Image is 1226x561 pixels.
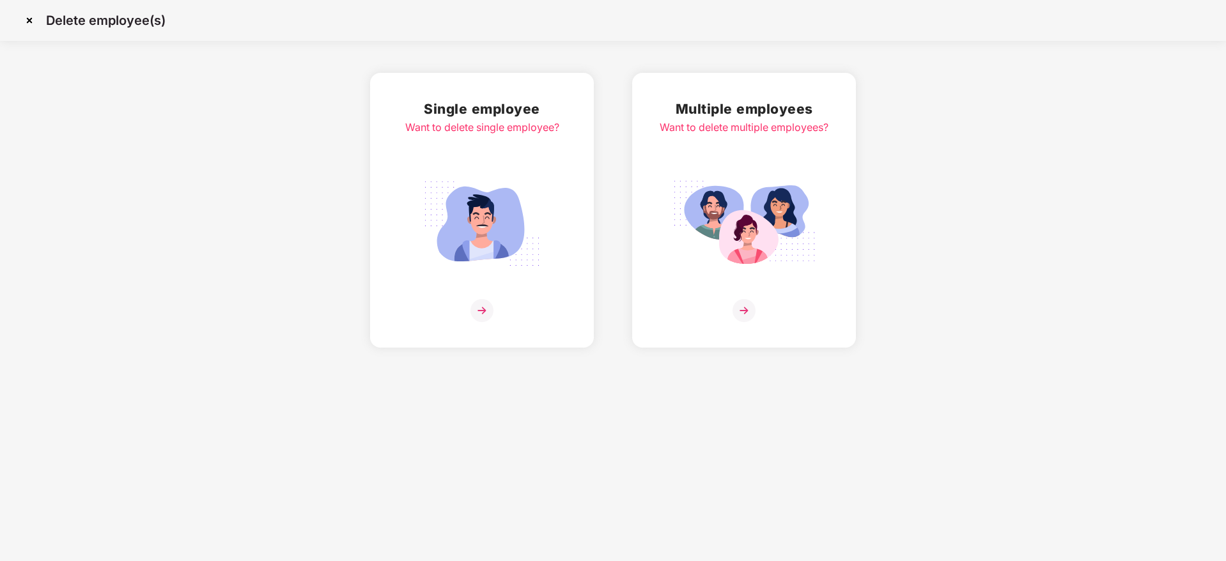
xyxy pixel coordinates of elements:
div: Want to delete multiple employees? [660,119,828,135]
img: svg+xml;base64,PHN2ZyBpZD0iQ3Jvc3MtMzJ4MzIiIHhtbG5zPSJodHRwOi8vd3d3LnczLm9yZy8yMDAwL3N2ZyIgd2lkdG... [19,10,40,31]
p: Delete employee(s) [46,13,166,28]
h2: Multiple employees [660,98,828,119]
img: svg+xml;base64,PHN2ZyB4bWxucz0iaHR0cDovL3d3dy53My5vcmcvMjAwMC9zdmciIHdpZHRoPSIzNiIgaGVpZ2h0PSIzNi... [470,299,493,322]
img: svg+xml;base64,PHN2ZyB4bWxucz0iaHR0cDovL3d3dy53My5vcmcvMjAwMC9zdmciIHdpZHRoPSIzNiIgaGVpZ2h0PSIzNi... [733,299,756,322]
img: svg+xml;base64,PHN2ZyB4bWxucz0iaHR0cDovL3d3dy53My5vcmcvMjAwMC9zdmciIGlkPSJNdWx0aXBsZV9lbXBsb3llZS... [672,174,816,273]
h2: Single employee [405,98,559,119]
div: Want to delete single employee? [405,119,559,135]
img: svg+xml;base64,PHN2ZyB4bWxucz0iaHR0cDovL3d3dy53My5vcmcvMjAwMC9zdmciIGlkPSJTaW5nbGVfZW1wbG95ZWUiIH... [410,174,554,273]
